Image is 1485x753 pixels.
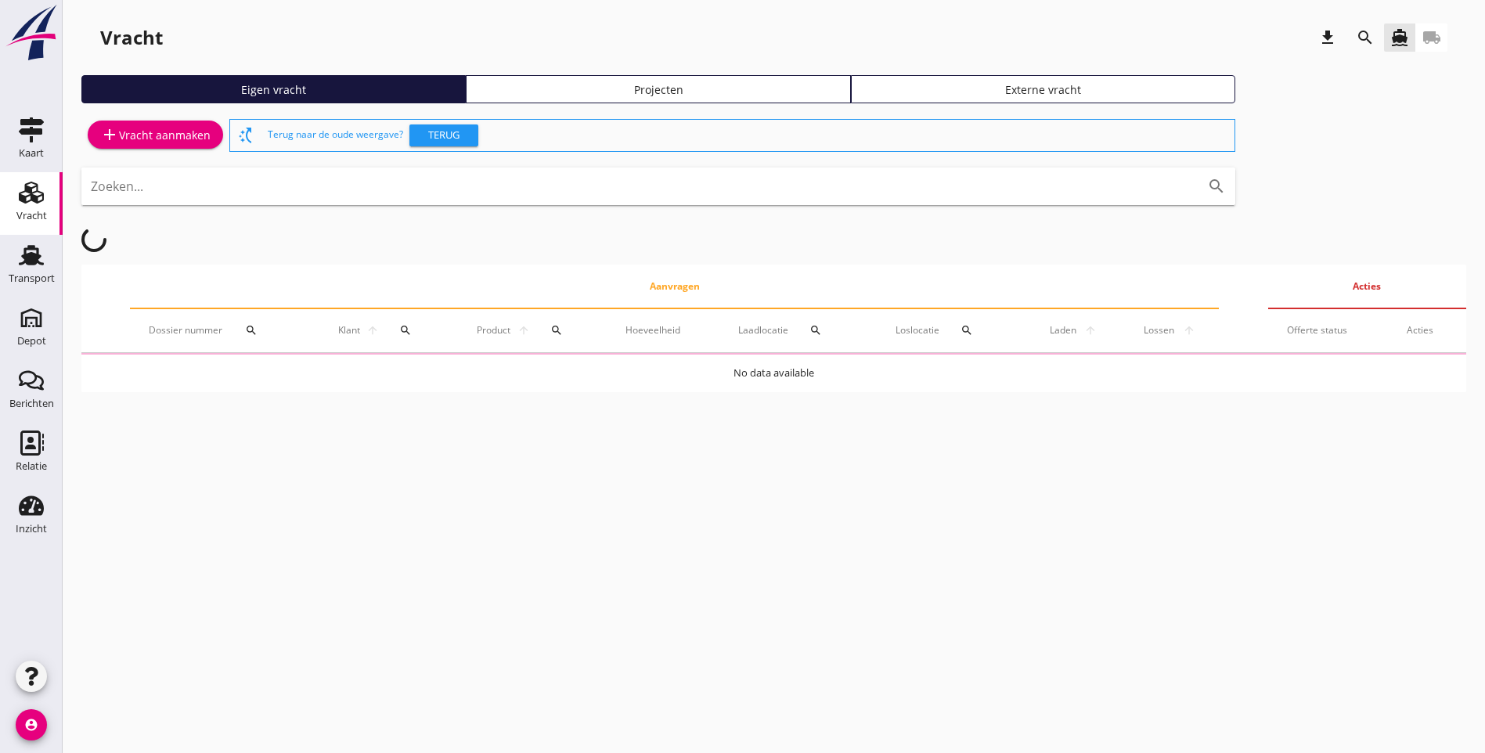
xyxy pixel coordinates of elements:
i: arrow_upward [514,324,533,337]
a: Eigen vracht [81,75,466,103]
div: Vracht [100,25,163,50]
div: Inzicht [16,524,47,534]
i: arrow_upward [1179,324,1201,337]
a: Vracht aanmaken [88,121,223,149]
button: Terug [409,124,478,146]
div: Vracht aanmaken [100,125,211,144]
i: search [399,324,412,337]
i: directions_boat [1390,28,1409,47]
i: search [961,324,973,337]
div: Relatie [16,461,47,471]
div: Kaart [19,148,44,158]
span: Laden [1045,323,1080,337]
td: No data available [81,355,1466,392]
div: Hoeveelheid [625,323,701,337]
i: arrow_upward [363,324,382,337]
i: local_shipping [1422,28,1441,47]
div: Terug [416,128,472,143]
i: search [1207,177,1226,196]
span: Product [473,323,514,337]
input: Zoeken... [91,174,1182,199]
span: Klant [335,323,363,337]
a: Projecten [466,75,850,103]
i: account_circle [16,709,47,740]
div: Berichten [9,398,54,409]
th: Acties [1268,265,1467,308]
img: logo-small.a267ee39.svg [3,4,59,62]
div: Acties [1407,323,1447,337]
i: search [1356,28,1375,47]
div: Transport [9,273,55,283]
i: search [809,324,822,337]
a: Externe vracht [851,75,1235,103]
div: Depot [17,336,46,346]
div: Offerte status [1287,323,1369,337]
i: arrow_upward [1080,324,1101,337]
i: search [245,324,258,337]
th: Aanvragen [130,265,1219,308]
span: Lossen [1139,323,1179,337]
div: Dossier nummer [149,312,297,349]
div: Eigen vracht [88,81,459,98]
div: Vracht [16,211,47,221]
i: switch_access_shortcut [236,126,255,145]
i: download [1318,28,1337,47]
div: Projecten [473,81,843,98]
div: Loslocatie [896,312,1007,349]
i: search [550,324,563,337]
div: Terug naar de oude weergave? [268,120,1228,151]
i: add [100,125,119,144]
div: Laadlocatie [738,312,858,349]
div: Externe vracht [858,81,1228,98]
